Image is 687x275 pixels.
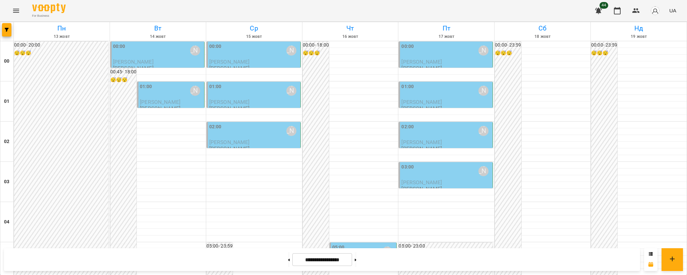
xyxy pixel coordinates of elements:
[478,166,489,176] div: Попроцька Ольга
[303,33,397,40] h6: 16 жовт
[207,33,301,40] h6: 15 жовт
[286,86,296,96] div: Попроцька Ольга
[401,146,442,151] p: [PERSON_NAME]
[667,4,679,17] button: UA
[399,23,493,33] h6: Пт
[401,123,414,131] label: 02:00
[495,50,521,57] h6: 😴😴😴
[303,50,329,57] h6: 😴😴😴
[140,83,152,90] label: 01:00
[401,163,414,171] label: 03:00
[401,179,442,186] span: [PERSON_NAME]
[190,86,200,96] div: Попроцька Ольга
[111,33,205,40] h6: 14 жовт
[207,243,233,250] h6: 05:00 - 23:59
[113,59,154,65] span: [PERSON_NAME]
[209,65,250,71] p: [PERSON_NAME]
[14,50,108,57] h6: 😴😴😴
[209,123,222,131] label: 02:00
[4,58,9,65] h6: 00
[496,23,589,33] h6: Сб
[401,65,442,71] p: [PERSON_NAME]
[113,43,125,50] label: 00:00
[209,99,250,105] span: [PERSON_NAME]
[8,3,24,19] button: Menu
[591,42,617,49] h6: 00:00 - 23:59
[401,106,442,111] p: [PERSON_NAME]
[592,23,686,33] h6: Нд
[401,99,442,105] span: [PERSON_NAME]
[496,33,589,40] h6: 18 жовт
[592,33,686,40] h6: 19 жовт
[140,106,180,111] p: [PERSON_NAME]
[478,86,489,96] div: Попроцька Ольга
[303,23,397,33] h6: Чт
[591,50,617,57] h6: 😴😴😴
[209,139,250,145] span: [PERSON_NAME]
[209,146,250,151] p: [PERSON_NAME]
[303,42,329,49] h6: 00:00 - 18:00
[599,2,608,9] span: 44
[401,59,442,65] span: [PERSON_NAME]
[478,126,489,136] div: Попроцька Ольга
[209,59,250,65] span: [PERSON_NAME]
[478,46,489,56] div: Попроцька Ольга
[110,76,136,84] h6: 😴😴😴
[4,178,9,186] h6: 03
[286,126,296,136] div: Попроцька Ольга
[495,42,521,49] h6: 00:00 - 23:59
[207,23,301,33] h6: Ср
[209,83,222,90] label: 01:00
[110,68,136,76] h6: 00:45 - 18:00
[650,6,660,15] img: avatar_s.png
[399,243,493,250] h6: 05:00 - 23:00
[401,186,442,192] p: [PERSON_NAME]
[4,138,9,145] h6: 02
[32,3,66,13] img: Voopty Logo
[14,42,108,49] h6: 00:00 - 20:00
[15,33,109,40] h6: 13 жовт
[401,43,414,50] label: 00:00
[669,7,676,14] span: UA
[286,46,296,56] div: Попроцька Ольга
[399,33,493,40] h6: 17 жовт
[140,99,180,105] span: [PERSON_NAME]
[4,98,9,105] h6: 01
[190,46,200,56] div: Попроцька Ольга
[4,218,9,226] h6: 04
[401,83,414,90] label: 01:00
[401,139,442,145] span: [PERSON_NAME]
[209,43,222,50] label: 00:00
[15,23,109,33] h6: Пн
[111,23,205,33] h6: Вт
[113,65,154,71] p: [PERSON_NAME]
[32,14,66,18] span: For Business
[209,106,250,111] p: [PERSON_NAME]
